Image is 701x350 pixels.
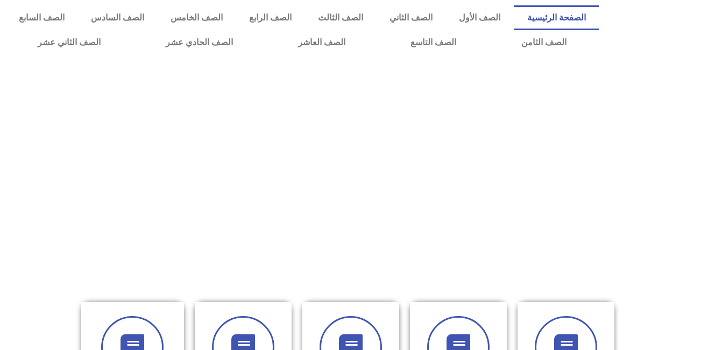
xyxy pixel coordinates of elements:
a: الصف الحادي عشر [133,30,266,55]
a: الصفحة الرئيسية [514,5,599,30]
a: الصف السابع [5,5,77,30]
a: الصف الرابع [236,5,305,30]
a: الصف الثامن [488,30,599,55]
a: الصف الثاني عشر [5,30,133,55]
a: الصف الثالث [305,5,377,30]
a: الصف التاسع [378,30,489,55]
a: الصف الثاني [377,5,446,30]
a: الصف السادس [77,5,157,30]
a: الصف الخامس [157,5,236,30]
a: الصف الأول [446,5,514,30]
a: الصف العاشر [266,30,378,55]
